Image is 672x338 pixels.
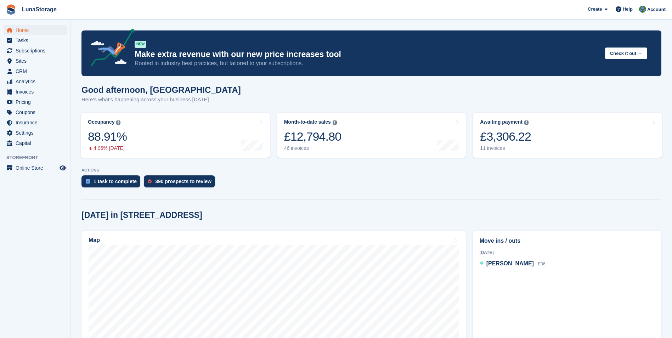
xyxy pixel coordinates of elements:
[135,49,599,60] p: Make extra revenue with our new price increases tool
[81,210,202,220] h2: [DATE] in [STREET_ADDRESS]
[473,113,662,158] a: Awaiting payment £3,306.22 11 invoices
[16,35,58,45] span: Tasks
[4,118,67,128] a: menu
[284,145,341,151] div: 46 invoices
[623,6,633,13] span: Help
[277,113,466,158] a: Month-to-date sales £12,794.80 46 invoices
[4,66,67,76] a: menu
[588,6,602,13] span: Create
[16,25,58,35] span: Home
[89,237,100,243] h2: Map
[94,179,137,184] div: 1 task to complete
[4,46,67,56] a: menu
[4,163,67,173] a: menu
[144,175,219,191] a: 390 prospects to review
[480,145,531,151] div: 11 invoices
[81,96,241,104] p: Here's what's happening across your business [DATE]
[4,97,67,107] a: menu
[16,66,58,76] span: CRM
[135,41,146,48] div: NEW
[4,35,67,45] a: menu
[486,260,534,266] span: [PERSON_NAME]
[88,129,127,144] div: 88.91%
[524,120,529,125] img: icon-info-grey-7440780725fd019a000dd9b08b2336e03edf1995a4989e88bcd33f0948082b44.svg
[19,4,60,15] a: LunaStorage
[480,237,655,245] h2: Move ins / outs
[16,107,58,117] span: Coupons
[16,163,58,173] span: Online Store
[480,129,531,144] div: £3,306.22
[155,179,211,184] div: 390 prospects to review
[16,97,58,107] span: Pricing
[148,179,152,184] img: prospect-51fa495bee0391a8d652442698ab0144808aea92771e9ea1ae160a38d050c398.svg
[16,87,58,97] span: Invoices
[4,56,67,66] a: menu
[480,259,546,269] a: [PERSON_NAME] E06
[81,113,270,158] a: Occupancy 88.91% 4.06% [DATE]
[81,168,661,173] p: ACTIONS
[4,138,67,148] a: menu
[4,87,67,97] a: menu
[16,56,58,66] span: Sites
[6,4,16,15] img: stora-icon-8386f47178a22dfd0bd8f6a31ec36ba5ce8667c1dd55bd0f319d3a0aa187defe.svg
[135,60,599,67] p: Rooted in industry best practices, but tailored to your subscriptions.
[284,129,341,144] div: £12,794.80
[16,118,58,128] span: Insurance
[284,119,331,125] div: Month-to-date sales
[16,128,58,138] span: Settings
[81,175,144,191] a: 1 task to complete
[4,25,67,35] a: menu
[538,261,545,266] span: E06
[16,46,58,56] span: Subscriptions
[116,120,120,125] img: icon-info-grey-7440780725fd019a000dd9b08b2336e03edf1995a4989e88bcd33f0948082b44.svg
[333,120,337,125] img: icon-info-grey-7440780725fd019a000dd9b08b2336e03edf1995a4989e88bcd33f0948082b44.svg
[480,119,523,125] div: Awaiting payment
[647,6,666,13] span: Account
[639,6,646,13] img: Cathal Vaughan
[4,77,67,86] a: menu
[85,29,134,69] img: price-adjustments-announcement-icon-8257ccfd72463d97f412b2fc003d46551f7dbcb40ab6d574587a9cd5c0d94...
[605,47,647,59] button: Check it out →
[16,138,58,148] span: Capital
[4,107,67,117] a: menu
[88,119,114,125] div: Occupancy
[58,164,67,172] a: Preview store
[86,179,90,184] img: task-75834270c22a3079a89374b754ae025e5fb1db73e45f91037f5363f120a921f8.svg
[6,154,70,161] span: Storefront
[88,145,127,151] div: 4.06% [DATE]
[16,77,58,86] span: Analytics
[81,85,241,95] h1: Good afternoon, [GEOGRAPHIC_DATA]
[4,128,67,138] a: menu
[480,249,655,256] div: [DATE]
